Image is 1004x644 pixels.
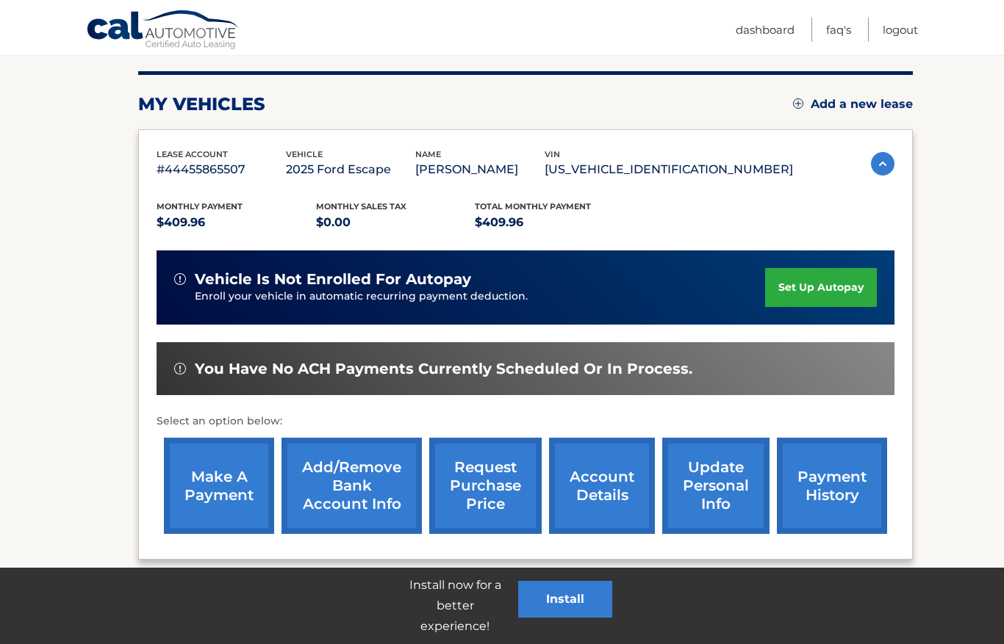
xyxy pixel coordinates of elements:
h2: my vehicles [138,93,265,115]
button: Install [518,581,612,618]
img: accordion-active.svg [871,152,894,176]
p: Enroll your vehicle in automatic recurring payment deduction. [195,289,765,305]
img: add.svg [793,98,803,109]
span: vehicle is not enrolled for autopay [195,270,471,289]
a: update personal info [662,438,770,534]
span: Monthly Payment [157,201,243,211]
span: Total Monthly Payment [475,201,591,211]
p: [US_VEHICLE_IDENTIFICATION_NUMBER] [545,159,793,180]
p: Install now for a better experience! [392,575,518,637]
p: 2025 Ford Escape [286,159,415,180]
p: $409.96 [475,212,634,233]
p: #44455865507 [157,159,286,180]
a: make a payment [164,438,274,534]
span: vehicle [286,149,323,159]
a: Logout [883,18,918,42]
a: account details [549,438,655,534]
a: Add a new lease [793,97,913,112]
p: [PERSON_NAME] [415,159,545,180]
a: Cal Automotive [86,10,240,52]
a: set up autopay [765,268,877,307]
p: $409.96 [157,212,316,233]
a: Add/Remove bank account info [282,438,422,534]
span: Monthly sales Tax [316,201,406,211]
a: request purchase price [429,438,542,534]
p: Select an option below: [157,413,894,430]
span: vin [545,149,560,159]
span: You have no ACH payments currently scheduled or in process. [195,360,692,378]
img: alert-white.svg [174,363,186,375]
a: Dashboard [736,18,795,42]
a: payment history [777,438,887,534]
img: alert-white.svg [174,273,186,285]
span: name [415,149,441,159]
span: lease account [157,149,228,159]
p: $0.00 [316,212,476,233]
a: FAQ's [826,18,851,42]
